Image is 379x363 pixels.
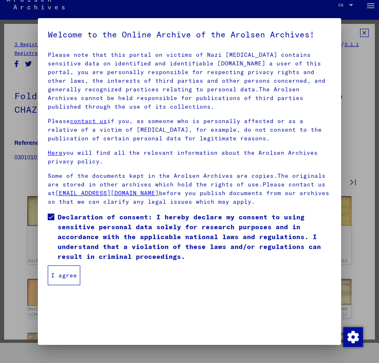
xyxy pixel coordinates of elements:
[48,149,63,156] a: Here
[48,172,331,206] p: Some of the documents kept in the Arolsen Archives are copies.The originals are stored in other a...
[343,327,363,347] div: Change consent
[48,28,331,41] h5: Welcome to the Online Archive of the Arolsen Archives!
[48,265,80,285] button: I agree
[58,212,331,261] span: Declaration of consent: I hereby declare my consent to using sensitive personal data solely for r...
[55,189,159,197] a: [EMAIL_ADDRESS][DOMAIN_NAME]
[343,327,363,347] img: Change consent
[70,117,107,125] a: contact us
[48,51,331,111] p: Please note that this portal on victims of Nazi [MEDICAL_DATA] contains sensitive data on identif...
[48,149,331,166] p: you will find all the relevant information about the Arolsen Archives privacy policy.
[48,117,331,143] p: Please if you, as someone who is personally affected or as a relative of a victim of [MEDICAL_DAT...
